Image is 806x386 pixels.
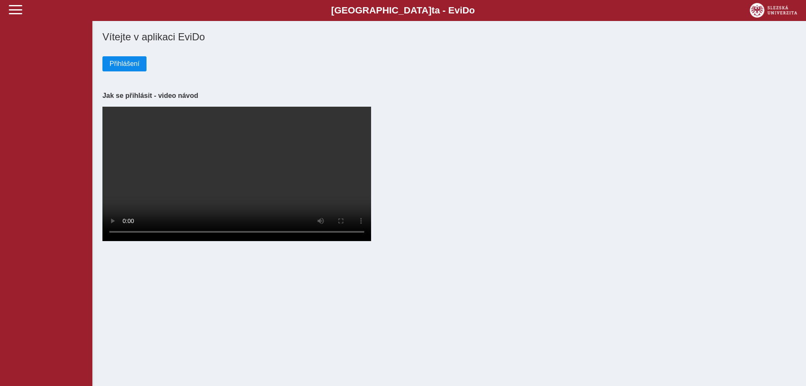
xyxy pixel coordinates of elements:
video: Your browser does not support the video tag. [102,107,371,241]
span: t [432,5,434,16]
h3: Jak se přihlásit - video návod [102,92,796,100]
span: Přihlášení [110,60,139,68]
button: Přihlášení [102,56,147,71]
b: [GEOGRAPHIC_DATA] a - Evi [25,5,781,16]
span: o [469,5,475,16]
span: D [462,5,469,16]
h1: Vítejte v aplikaci EviDo [102,31,796,43]
img: logo_web_su.png [750,3,797,18]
